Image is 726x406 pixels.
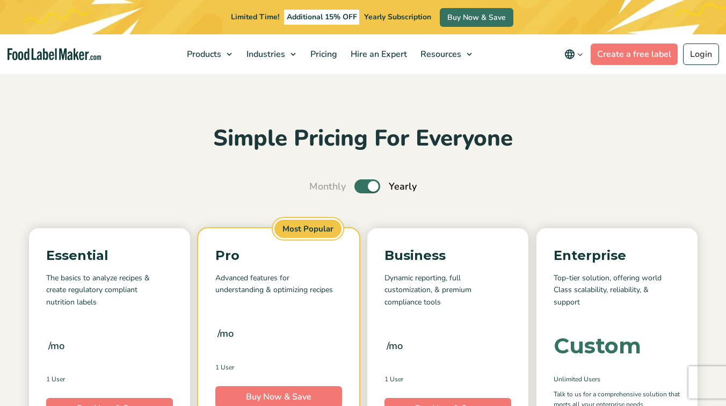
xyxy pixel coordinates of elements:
[217,326,234,341] span: /mo
[554,245,680,266] p: Enterprise
[364,12,431,22] span: Yearly Subscription
[231,12,279,22] span: Limited Time!
[215,363,234,372] span: 1 User
[347,48,408,60] span: Hire an Expert
[215,272,342,296] p: Advanced features for understanding & optimizing recipes
[8,124,718,154] h2: Simple Pricing For Everyone
[417,48,462,60] span: Resources
[389,179,417,194] span: Yearly
[554,335,641,357] div: Custom
[215,245,342,266] p: Pro
[384,245,511,266] p: Business
[46,374,65,384] span: 1 User
[307,48,338,60] span: Pricing
[591,44,678,65] a: Create a free label
[387,338,403,353] span: /mo
[284,10,360,25] span: Additional 15% OFF
[554,374,600,384] span: Unlimited Users
[48,338,64,353] span: /mo
[344,34,411,74] a: Hire an Expert
[180,34,237,74] a: Products
[440,8,513,27] a: Buy Now & Save
[384,272,511,308] p: Dynamic reporting, full customization, & premium compliance tools
[46,272,173,308] p: The basics to analyze recipes & create regulatory compliant nutrition labels
[46,245,173,266] p: Essential
[309,179,346,194] span: Monthly
[414,34,477,74] a: Resources
[683,44,719,65] a: Login
[354,179,380,193] label: Toggle
[554,272,680,308] p: Top-tier solution, offering world Class scalability, reliability, & support
[273,218,343,240] span: Most Popular
[240,34,301,74] a: Industries
[184,48,222,60] span: Products
[304,34,342,74] a: Pricing
[384,374,403,384] span: 1 User
[243,48,286,60] span: Industries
